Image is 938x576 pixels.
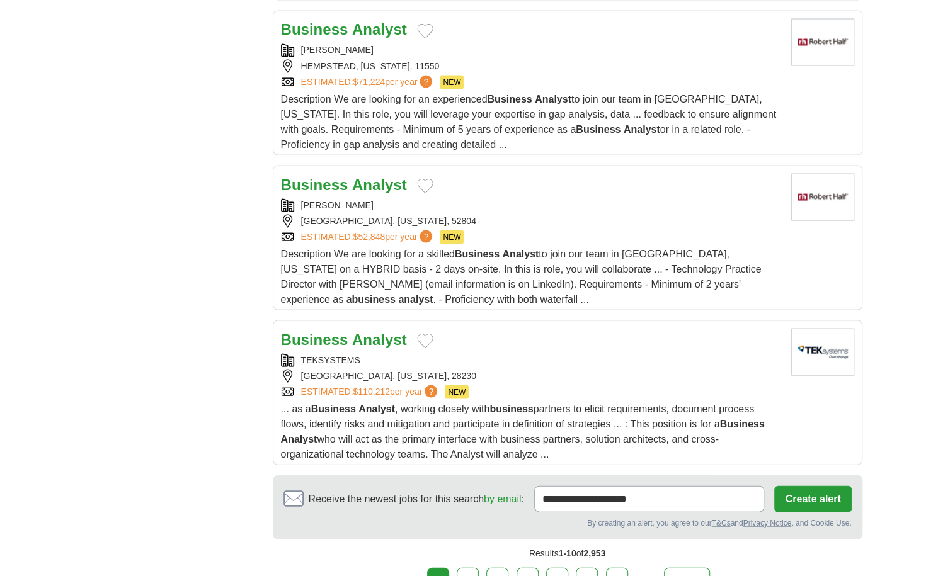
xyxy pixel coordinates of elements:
a: [PERSON_NAME] [301,200,374,210]
strong: Business [281,330,348,347]
strong: analyst [398,293,433,304]
a: T&Cs [711,518,730,527]
span: NEW [440,75,464,89]
strong: Analyst [535,93,571,104]
a: by email [484,493,522,504]
button: Add to favorite jobs [417,178,433,193]
img: TEKsystems logo [791,328,854,375]
a: Business Analyst [281,176,407,193]
button: Create alert [774,485,851,512]
span: ? [425,385,437,397]
a: Privacy Notice [743,518,791,527]
strong: Analyst [624,123,660,134]
span: ? [420,230,432,242]
strong: Business [719,418,764,429]
a: ESTIMATED:$71,224per year? [301,75,435,89]
span: $52,848 [353,231,385,241]
a: TEKSYSTEMS [301,354,360,364]
strong: Analyst [281,433,317,444]
span: $110,212 [353,386,389,396]
strong: Business [455,248,500,259]
span: 2,953 [583,548,605,558]
span: Receive the newest jobs for this search : [309,491,524,506]
strong: Business [281,176,348,193]
span: Description We are looking for a skilled to join our team in [GEOGRAPHIC_DATA], [US_STATE] on a H... [281,248,762,304]
span: NEW [440,230,464,244]
strong: Business [281,21,348,38]
span: ... as a , working closely with partners to elicit requirements, document process flows, identify... [281,403,765,459]
strong: Analyst [502,248,539,259]
div: HEMPSTEAD, [US_STATE], 11550 [281,59,781,72]
span: ? [420,75,432,88]
strong: business [489,403,533,414]
strong: Business [576,123,621,134]
button: Add to favorite jobs [417,333,433,348]
a: ESTIMATED:$110,212per year? [301,385,440,398]
strong: Analyst [358,403,395,414]
span: 1-10 [558,548,576,558]
span: $71,224 [353,76,385,86]
strong: Analyst [352,176,407,193]
strong: Business [487,93,532,104]
img: Robert Half logo [791,173,854,220]
div: Results of [273,539,862,567]
span: NEW [445,385,469,398]
strong: Analyst [352,21,407,38]
a: ESTIMATED:$52,848per year? [301,230,435,244]
a: Business Analyst [281,21,407,38]
button: Add to favorite jobs [417,23,433,38]
img: Robert Half logo [791,18,854,65]
strong: business [352,293,395,304]
div: [GEOGRAPHIC_DATA], [US_STATE], 52804 [281,214,781,227]
a: [PERSON_NAME] [301,45,374,55]
div: [GEOGRAPHIC_DATA], [US_STATE], 28230 [281,369,781,382]
span: Description We are looking for an experienced to join our team in [GEOGRAPHIC_DATA], [US_STATE]. ... [281,93,776,149]
strong: Business [311,403,356,414]
strong: Analyst [352,330,407,347]
div: By creating an alert, you agree to our and , and Cookie Use. [283,517,852,528]
a: Business Analyst [281,330,407,347]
